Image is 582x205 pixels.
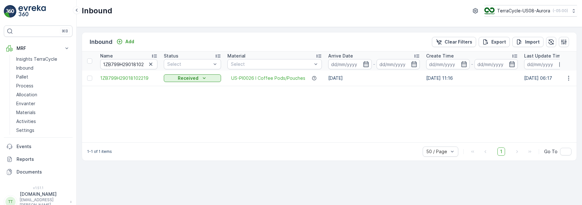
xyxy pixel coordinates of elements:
[164,74,221,82] button: Received
[231,75,305,81] a: US-PI0026 I Coffee Pods/Pouches
[484,7,495,14] img: image_ci7OI47.png
[17,45,60,51] p: MRF
[328,59,372,69] input: dd/mm/yyyy
[14,72,73,81] a: Pallet
[426,59,470,69] input: dd/mm/yyyy
[497,8,550,14] p: TerraCycle-US08-Aurora
[114,38,137,45] button: Add
[544,148,558,155] span: Go To
[16,83,33,89] p: Process
[87,149,112,154] p: 1-1 of 1 items
[82,6,112,16] p: Inbound
[525,39,540,45] p: Import
[328,53,353,59] p: Arrive Date
[4,42,73,55] button: MRF
[479,37,510,47] button: Export
[377,59,420,69] input: dd/mm/yyyy
[445,39,472,45] p: Clear Filters
[426,53,454,59] p: Create Time
[90,38,113,46] p: Inbound
[524,59,568,69] input: dd/mm/yyyy
[14,126,73,135] a: Settings
[373,60,375,68] p: -
[18,5,46,18] img: logo_light-DOdMpM7g.png
[16,100,35,107] p: Envanter
[325,71,423,86] td: [DATE]
[4,140,73,153] a: Events
[4,186,73,190] span: v 1.51.1
[14,99,73,108] a: Envanter
[4,5,17,18] img: logo
[497,147,505,156] span: 1
[512,37,544,47] button: Import
[17,169,70,175] p: Documents
[16,118,36,125] p: Activities
[524,53,564,59] p: Last Update Time
[16,127,34,133] p: Settings
[432,37,476,47] button: Clear Filters
[17,156,70,162] p: Reports
[14,55,73,64] a: Insights TerraCycle
[475,59,518,69] input: dd/mm/yyyy
[4,153,73,166] a: Reports
[16,92,37,98] p: Allocation
[100,59,157,69] input: Search
[16,109,36,116] p: Materials
[17,143,70,150] p: Events
[16,65,33,71] p: Inbound
[14,90,73,99] a: Allocation
[20,191,67,197] p: [DOMAIN_NAME]
[231,61,312,67] p: Select
[227,53,246,59] p: Material
[423,71,521,86] td: [DATE] 11:16
[14,108,73,117] a: Materials
[62,29,68,34] p: ⌘B
[100,75,157,81] a: 1ZB799H29018102219
[16,56,57,62] p: Insights TerraCycle
[484,5,577,17] button: TerraCycle-US08-Aurora(-05:00)
[491,39,506,45] p: Export
[178,75,198,81] p: Received
[100,53,113,59] p: Name
[16,74,28,80] p: Pallet
[471,60,473,68] p: -
[553,8,568,13] p: ( -05:00 )
[14,117,73,126] a: Activities
[164,53,178,59] p: Status
[125,38,134,45] p: Add
[14,81,73,90] a: Process
[167,61,211,67] p: Select
[14,64,73,72] a: Inbound
[87,76,92,81] div: Toggle Row Selected
[4,166,73,178] a: Documents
